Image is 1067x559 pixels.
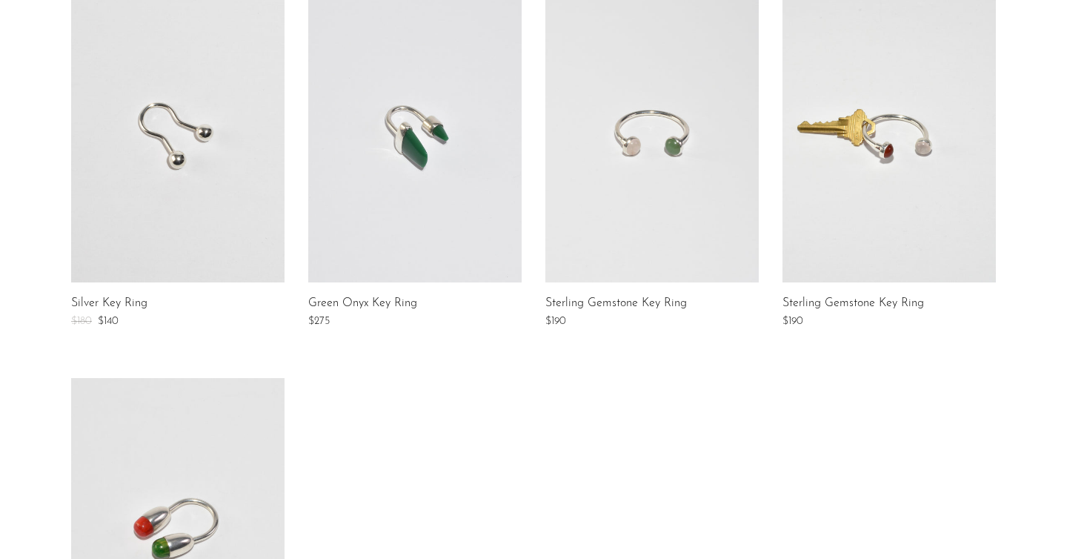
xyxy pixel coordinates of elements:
a: Sterling Gemstone Key Ring [545,297,687,311]
span: $180 [71,316,92,327]
span: $190 [545,316,566,327]
span: $275 [308,316,330,327]
a: Sterling Gemstone Key Ring [782,297,924,311]
span: $140 [98,316,119,327]
a: Silver Key Ring [71,297,147,311]
a: Green Onyx Key Ring [308,297,417,311]
span: $190 [782,316,803,327]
